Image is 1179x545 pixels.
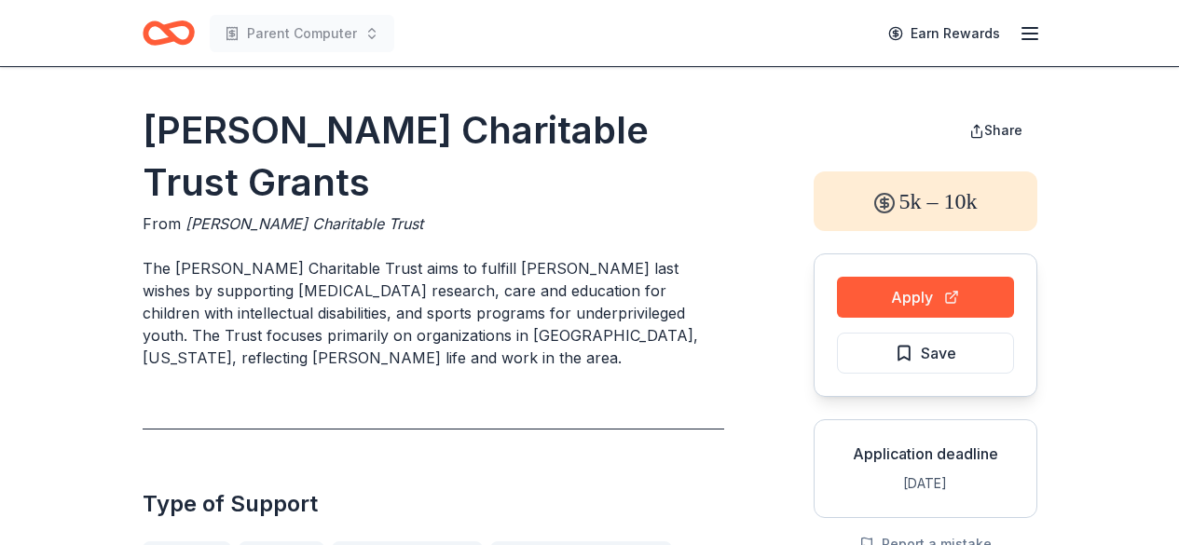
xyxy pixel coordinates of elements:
button: Parent Computer [210,15,394,52]
span: Parent Computer [247,22,357,45]
span: [PERSON_NAME] Charitable Trust [185,214,423,233]
button: Share [954,112,1037,149]
div: [DATE] [829,472,1021,495]
div: Application deadline [829,443,1021,465]
span: Save [921,341,956,365]
div: From [143,212,724,235]
a: Earn Rewards [877,17,1011,50]
div: 5k – 10k [814,171,1037,231]
h1: [PERSON_NAME] Charitable Trust Grants [143,104,724,209]
a: Home [143,11,195,55]
button: Save [837,333,1014,374]
p: The [PERSON_NAME] Charitable Trust aims to fulfill [PERSON_NAME] last wishes by supporting [MEDIC... [143,257,724,369]
h2: Type of Support [143,489,724,519]
button: Apply [837,277,1014,318]
span: Share [984,122,1022,138]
